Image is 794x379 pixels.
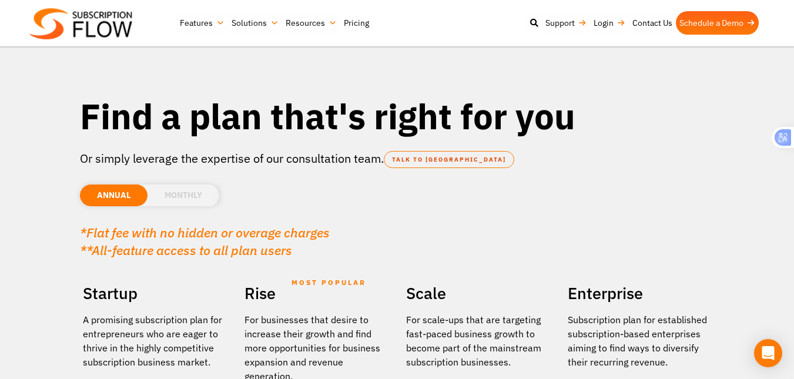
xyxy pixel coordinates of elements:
[406,280,550,307] h2: Scale
[676,11,759,35] a: Schedule a Demo
[590,11,629,35] a: Login
[80,150,715,167] p: Or simply leverage the expertise of our consultation team.
[83,280,227,307] h2: Startup
[80,242,292,259] em: **All-feature access to all plan users
[542,11,590,35] a: Support
[228,11,282,35] a: Solutions
[568,280,712,307] h2: Enterprise
[80,94,715,138] h1: Find a plan that's right for you
[282,11,340,35] a: Resources
[292,269,366,296] span: MOST POPULAR
[29,8,132,39] img: Subscriptionflow
[629,11,676,35] a: Contact Us
[176,11,228,35] a: Features
[568,313,712,369] p: Subscription plan for established subscription-based enterprises aiming to find ways to diversify...
[244,280,388,307] h2: Rise
[80,185,148,206] li: ANNUAL
[340,11,373,35] a: Pricing
[406,313,550,369] div: For scale-ups that are targeting fast-paced business growth to become part of the mainstream subs...
[384,151,514,168] a: TALK TO [GEOGRAPHIC_DATA]
[80,224,330,241] em: *Flat fee with no hidden or overage charges
[148,185,219,206] li: MONTHLY
[754,339,782,367] div: Open Intercom Messenger
[83,313,227,369] p: A promising subscription plan for entrepreneurs who are eager to thrive in the highly competitive...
